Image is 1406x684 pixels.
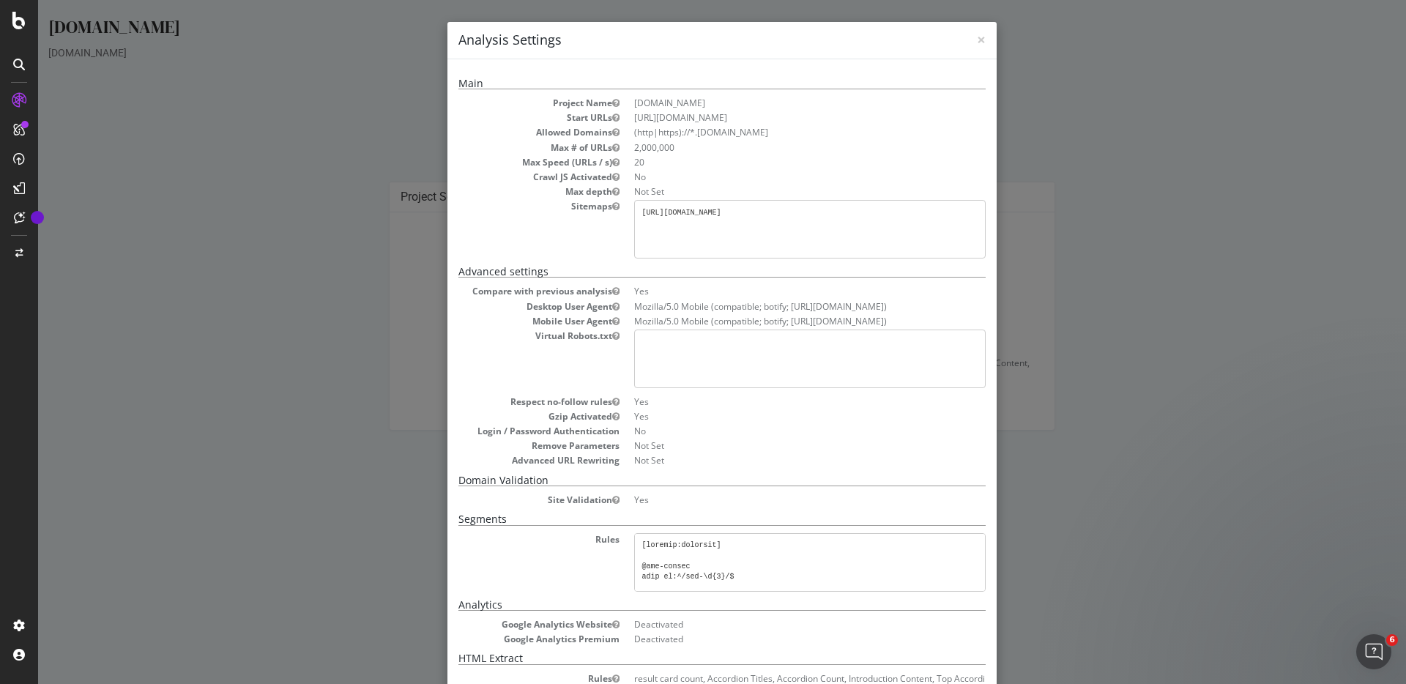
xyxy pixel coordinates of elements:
[420,300,581,313] dt: Desktop User Agent
[596,454,948,466] dd: Not Set
[1356,634,1391,669] iframe: Intercom live chat
[420,633,581,645] dt: Google Analytics Premium
[596,111,948,124] dd: [URL][DOMAIN_NAME]
[420,315,581,327] dt: Mobile User Agent
[596,156,948,168] dd: 20
[420,410,581,423] dt: Gzip Activated
[420,78,948,89] h5: Main
[596,315,948,327] dd: Mozilla/5.0 Mobile (compatible; botify; [URL][DOMAIN_NAME])
[420,156,581,168] dt: Max Speed (URLs / s)
[596,97,948,109] dd: [DOMAIN_NAME]
[596,633,948,645] dd: Deactivated
[596,618,948,631] dd: Deactivated
[420,126,581,138] dt: Allowed Domains
[420,599,948,611] h5: Analytics
[420,533,581,546] dt: Rules
[420,653,948,664] h5: HTML Extract
[596,425,948,437] dd: No
[420,111,581,124] dt: Start URLs
[596,300,948,313] dd: Mozilla/5.0 Mobile (compatible; botify; [URL][DOMAIN_NAME])
[596,141,948,154] dd: 2,000,000
[420,31,948,50] h4: Analysis Settings
[420,200,581,212] dt: Sitemaps
[420,171,581,183] dt: Crawl JS Activated
[420,475,948,486] h5: Domain Validation
[420,141,581,154] dt: Max # of URLs
[596,494,948,506] dd: Yes
[420,395,581,408] dt: Respect no-follow rules
[596,533,948,592] pre: [loremip:dolorsit] @ame-consec adip el:^/sed-\d{3}/$ @Eius/Temporinci utla etdo.magnaa.en.ad mini...
[596,185,948,198] dd: Not Set
[596,200,948,259] pre: [URL][DOMAIN_NAME]
[420,185,581,198] dt: Max depth
[596,171,948,183] dd: No
[420,513,948,525] h5: Segments
[596,395,948,408] dd: Yes
[596,410,948,423] dd: Yes
[939,29,948,50] span: ×
[596,285,948,297] dd: Yes
[420,618,581,631] dt: Google Analytics Website
[420,494,581,506] dt: Site Validation
[31,211,44,224] div: Tooltip anchor
[420,425,581,437] dt: Login / Password Authentication
[596,126,948,138] li: (http|https)://*.[DOMAIN_NAME]
[420,439,581,452] dt: Remove Parameters
[420,266,948,278] h5: Advanced settings
[420,97,581,109] dt: Project Name
[420,330,581,342] dt: Virtual Robots.txt
[420,454,581,466] dt: Advanced URL Rewriting
[420,285,581,297] dt: Compare with previous analysis
[596,439,948,452] dd: Not Set
[1386,634,1398,646] span: 6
